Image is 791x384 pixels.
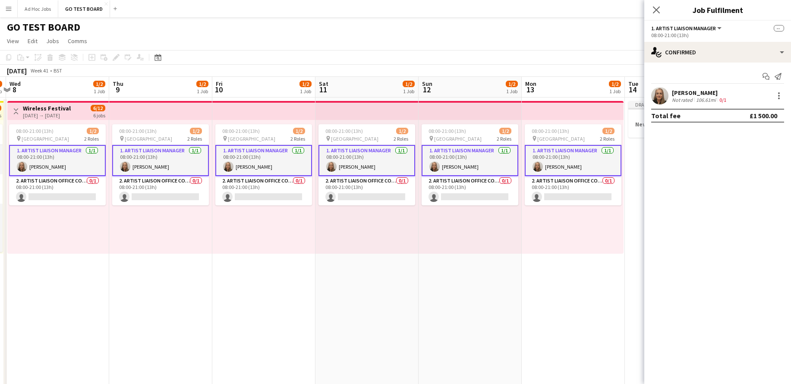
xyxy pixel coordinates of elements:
div: 1 Job [94,88,105,94]
span: 2 Roles [497,135,511,142]
app-card-role: 1. Artist Liaison Manager1/108:00-21:00 (13h)[PERSON_NAME] [215,145,312,176]
span: 11 [318,85,328,94]
span: 08:00-21:00 (13h) [532,128,569,134]
h3: Job Fulfilment [644,4,791,16]
span: Sun [422,80,432,88]
app-job-card: 08:00-21:00 (13h)1/2 [GEOGRAPHIC_DATA]2 Roles1. Artist Liaison Manager1/108:00-21:00 (13h)[PERSON... [525,124,621,205]
div: £1 500.00 [750,111,777,120]
div: Confirmed [644,42,791,63]
span: 08:00-21:00 (13h) [16,128,54,134]
a: Comms [64,35,91,47]
span: 14 [627,85,638,94]
button: Ad Hoc Jobs [18,0,58,17]
div: 106.61mi [694,97,718,103]
h1: GO TEST BOARD [7,21,80,34]
h3: Wireless Festival [23,104,71,112]
a: Edit [24,35,41,47]
span: 1/2 [196,81,208,87]
span: 6/12 [91,105,105,111]
span: 2 Roles [290,135,305,142]
div: 08:00-21:00 (13h) [651,32,784,38]
span: -- [774,25,784,31]
span: 12 [421,85,432,94]
app-card-role: 2. Artist Liaison Office Coordinator0/108:00-21:00 (13h) [422,176,518,205]
h3: New job [628,120,725,128]
span: 1/2 [396,128,408,134]
div: 1 Job [300,88,311,94]
span: Tue [628,80,638,88]
span: [GEOGRAPHIC_DATA] [537,135,585,142]
button: 1. Artist Liaison Manager [651,25,723,31]
app-card-role: 2. Artist Liaison Office Coordinator0/108:00-21:00 (13h) [215,176,312,205]
app-card-role: 1. Artist Liaison Manager1/108:00-21:00 (13h)[PERSON_NAME] [318,145,415,176]
app-card-role: 2. Artist Liaison Office Coordinator0/108:00-21:00 (13h) [9,176,106,205]
span: 10 [214,85,223,94]
span: [GEOGRAPHIC_DATA] [228,135,275,142]
span: 08:00-21:00 (13h) [429,128,466,134]
span: 1/2 [293,128,305,134]
span: 2 Roles [394,135,408,142]
app-card-role: 2. Artist Liaison Office Coordinator0/108:00-21:00 (13h) [318,176,415,205]
span: 1/2 [506,81,518,87]
span: Mon [525,80,536,88]
div: [DATE] → [DATE] [23,112,71,119]
span: Wed [9,80,21,88]
div: 1 Job [403,88,414,94]
span: 1/2 [499,128,511,134]
app-job-card: 08:00-21:00 (13h)1/2 [GEOGRAPHIC_DATA]2 Roles1. Artist Liaison Manager1/108:00-21:00 (13h)[PERSON... [318,124,415,205]
span: 1/2 [87,128,99,134]
div: 1 Job [609,88,621,94]
span: 1/2 [190,128,202,134]
div: 1 Job [197,88,208,94]
div: Not rated [672,97,694,103]
span: Jobs [46,37,59,45]
div: 6 jobs [93,111,105,119]
span: 8 [8,85,21,94]
span: Thu [113,80,123,88]
span: Sat [319,80,328,88]
app-card-role: 1. Artist Liaison Manager1/108:00-21:00 (13h)[PERSON_NAME] [422,145,518,176]
app-card-role: 1. Artist Liaison Manager1/108:00-21:00 (13h)[PERSON_NAME] [9,145,106,176]
div: 08:00-21:00 (13h)1/2 [GEOGRAPHIC_DATA]2 Roles1. Artist Liaison Manager1/108:00-21:00 (13h)[PERSON... [112,124,209,205]
div: [PERSON_NAME] [672,89,728,97]
app-job-card: DraftNew job [628,101,725,138]
div: Total fee [651,111,681,120]
app-job-card: 08:00-21:00 (13h)1/2 [GEOGRAPHIC_DATA]2 Roles1. Artist Liaison Manager1/108:00-21:00 (13h)[PERSON... [9,124,106,205]
a: View [3,35,22,47]
span: [GEOGRAPHIC_DATA] [125,135,172,142]
span: 1/2 [299,81,312,87]
div: [DATE] [7,66,27,75]
span: [GEOGRAPHIC_DATA] [331,135,378,142]
span: 1/2 [609,81,621,87]
div: 1 Job [506,88,517,94]
app-skills-label: 0/1 [719,97,726,103]
app-job-card: 08:00-21:00 (13h)1/2 [GEOGRAPHIC_DATA]2 Roles1. Artist Liaison Manager1/108:00-21:00 (13h)[PERSON... [215,124,312,205]
span: 1/2 [93,81,105,87]
span: 08:00-21:00 (13h) [325,128,363,134]
span: 08:00-21:00 (13h) [222,128,260,134]
span: [GEOGRAPHIC_DATA] [22,135,69,142]
span: 9 [111,85,123,94]
span: View [7,37,19,45]
span: 2 Roles [84,135,99,142]
button: GO TEST BOARD [58,0,110,17]
span: Fri [216,80,223,88]
span: 2 Roles [600,135,615,142]
a: Jobs [43,35,63,47]
span: Edit [28,37,38,45]
app-card-role: 1. Artist Liaison Manager1/108:00-21:00 (13h)[PERSON_NAME] [112,145,209,176]
span: [GEOGRAPHIC_DATA] [434,135,482,142]
span: Comms [68,37,87,45]
span: 1. Artist Liaison Manager [651,25,716,31]
app-job-card: 08:00-21:00 (13h)1/2 [GEOGRAPHIC_DATA]2 Roles1. Artist Liaison Manager1/108:00-21:00 (13h)[PERSON... [422,124,518,205]
app-card-role: 2. Artist Liaison Office Coordinator0/108:00-21:00 (13h) [525,176,621,205]
app-card-role: 1. Artist Liaison Manager1/108:00-21:00 (13h)[PERSON_NAME] [525,145,621,176]
app-card-role: 2. Artist Liaison Office Coordinator0/108:00-21:00 (13h) [112,176,209,205]
span: Week 41 [28,67,50,74]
